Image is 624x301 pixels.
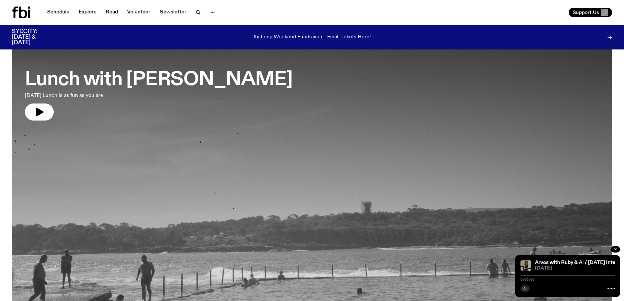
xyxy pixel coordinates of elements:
[25,64,293,121] a: Lunch with [PERSON_NAME][DATE] Lunch is as fun as you are
[123,8,154,17] a: Volunteer
[520,260,531,271] img: Ruby wears a Collarbones t shirt and pretends to play the DJ decks, Al sings into a pringles can....
[25,71,293,89] h3: Lunch with [PERSON_NAME]
[156,8,190,17] a: Newsletter
[573,9,599,15] span: Support Us
[601,278,615,281] span: -:--:--
[43,8,73,17] a: Schedule
[12,29,54,46] h3: SYDCITY: [DATE] & [DATE]
[535,266,615,271] span: [DATE]
[75,8,101,17] a: Explore
[254,34,371,40] p: fbi Long Weekend Fundraiser - Final Tickets Here!
[520,278,534,281] span: 0:00:00
[25,92,193,100] p: [DATE] Lunch is as fun as you are
[569,8,612,17] button: Support Us
[102,8,122,17] a: Read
